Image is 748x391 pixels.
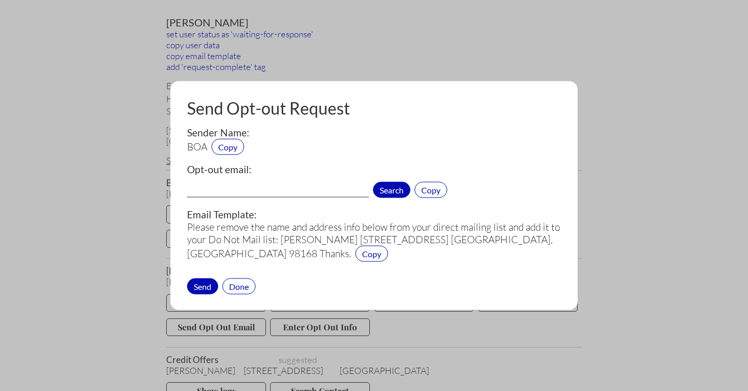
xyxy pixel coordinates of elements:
div: Send [187,278,218,294]
span: Copy [415,182,447,198]
div: Please remove the name and address info below from your direct mailing list and add it to your Do... [187,220,561,261]
span: Copy [355,245,388,261]
label: Email Template: [187,208,257,220]
span: Copy [211,139,244,155]
div: Done [222,278,256,294]
span: Search [373,182,410,198]
label: Opt-out email: [187,163,251,175]
label: Sender Name: [187,127,249,138]
div: Send Opt-out Request [187,98,561,118]
span: BOA [187,141,207,153]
